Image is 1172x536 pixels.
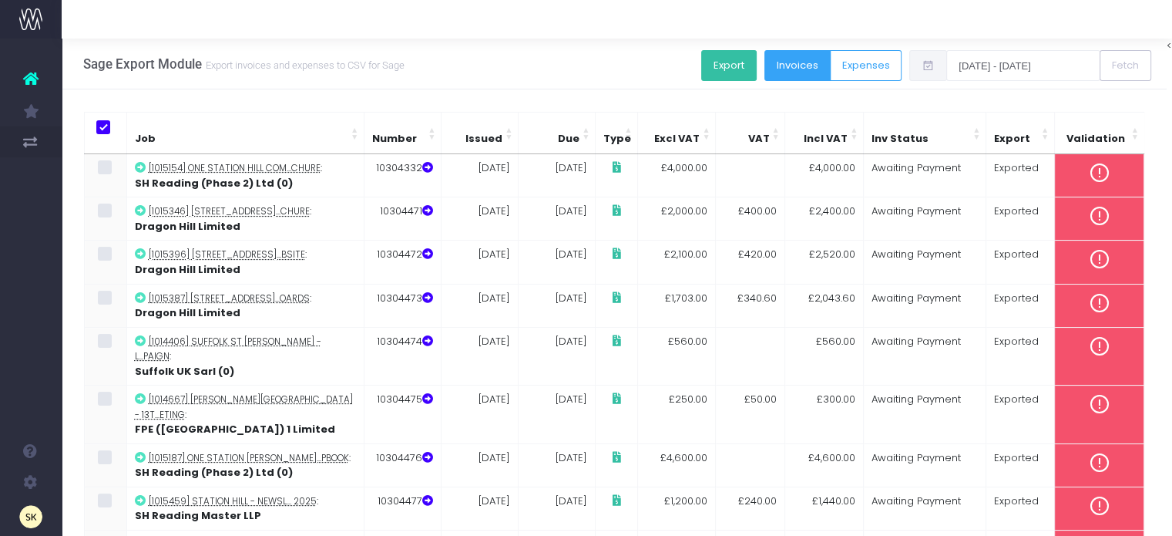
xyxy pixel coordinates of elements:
[863,284,986,327] td: Awaiting Payment
[135,465,293,480] strong: SH Reading (Phase 2) Ltd (0)
[364,112,442,154] th: Number: Activate to sort: Activate to sort
[364,386,441,444] td: 10304475
[441,327,518,386] td: [DATE]
[637,197,715,241] td: £2,000.00
[519,112,596,154] th: Due: Activate to sort: Activate to sort
[986,327,1054,386] td: Exported
[716,197,785,241] td: £400.00
[518,284,595,327] td: [DATE]
[441,487,518,530] td: [DATE]
[785,284,864,327] td: £2,043.60
[83,56,405,72] h3: Sage Export Module
[764,50,831,81] button: Invoices
[785,443,864,487] td: £4,600.00
[465,131,502,147] span: Issued
[135,262,240,277] strong: Dragon Hill Limited
[441,386,518,444] td: [DATE]
[149,248,305,261] abbr: [1015396] 20 St James's Square - Website
[747,131,769,147] span: VAT
[716,241,785,284] td: £420.00
[518,386,595,444] td: [DATE]
[149,162,321,174] abbr: [1015154] ONE Station Hill completion brochure
[785,241,864,284] td: £2,520.00
[135,176,293,190] strong: SH Reading (Phase 2) Ltd (0)
[135,422,335,437] strong: FPE ([GEOGRAPHIC_DATA]) 1 Limited
[637,386,715,444] td: £250.00
[716,112,785,154] th: VAT: Activate to sort: Activate to sort
[518,487,595,530] td: [DATE]
[372,131,417,147] span: Number
[986,241,1054,284] td: Exported
[986,443,1054,487] td: Exported
[1066,131,1125,147] span: Validation
[716,386,785,444] td: £50.00
[135,131,156,147] span: Job
[804,131,848,147] span: Incl VAT
[863,386,986,444] td: Awaiting Payment
[785,386,864,444] td: £300.00
[764,50,902,85] div: Button group
[864,112,986,154] th: Inv Status: Activate to sort: Activate to sort
[603,131,631,147] span: Type
[871,131,929,147] span: Inv Status
[126,154,364,197] td: :
[364,284,441,327] td: 10304473
[441,241,518,284] td: [DATE]
[986,154,1054,197] td: Exported
[518,443,595,487] td: [DATE]
[986,386,1054,444] td: Exported
[638,112,716,154] th: Excl VAT: Activate to sort: Activate to sort
[637,487,715,530] td: £1,200.00
[986,284,1054,327] td: Exported
[1054,112,1144,154] th: Validation: Activate to sort: Activate to sort
[126,386,364,444] td: :
[637,443,715,487] td: £4,600.00
[637,327,715,386] td: £560.00
[441,443,518,487] td: [DATE]
[863,241,986,284] td: Awaiting Payment
[441,284,518,327] td: [DATE]
[135,305,240,320] strong: Dragon Hill Limited
[946,50,1100,81] input: Select date range
[654,131,700,147] span: Excl VAT
[126,487,364,530] td: :
[830,50,902,81] button: Expenses
[126,197,364,241] td: :
[994,131,1030,147] span: Export
[785,327,864,386] td: £560.00
[149,205,310,217] abbr: [1015346] 20 St James's Square - Completion Brochure
[518,241,595,284] td: [DATE]
[126,112,364,154] th: Job: Activate to sort: Activate to sort
[126,327,364,386] td: :
[785,487,864,530] td: £1,440.00
[149,452,349,464] abbr: [1015187] ONE Station Hill time capsule scrapbook
[863,197,986,241] td: Awaiting Payment
[441,197,518,241] td: [DATE]
[364,327,441,386] td: 10304474
[863,327,986,386] td: Awaiting Payment
[135,219,240,234] strong: Dragon Hill Limited
[135,335,321,363] abbr: [1014406] Suffolk St James - LinkedIn Campaign
[518,154,595,197] td: [DATE]
[637,154,715,197] td: £4,000.00
[716,487,785,530] td: £240.00
[441,154,518,197] td: [DATE]
[863,443,986,487] td: Awaiting Payment
[785,112,864,154] th: Incl VAT: Activate to sort: Activate to sort
[785,154,864,197] td: £4,000.00
[716,284,785,327] td: £340.60
[364,241,441,284] td: 10304472
[637,241,715,284] td: £2,100.00
[986,487,1054,530] td: Exported
[364,197,441,241] td: 10304471
[1100,50,1151,81] button: Fetch
[19,505,42,528] img: images/default_profile_image.png
[202,56,405,72] small: Export invoices and expenses to CSV for Sage
[135,364,234,379] strong: Suffolk UK Sarl (0)
[701,50,757,81] button: Export
[135,508,261,523] strong: SH Reading Master LLP
[149,495,317,507] abbr: [1015459] Station Hill - Newsletter July 2025
[135,393,353,421] abbr: [1014667] Smithson Plaza - 13th/14th Floor Marketing
[863,154,986,197] td: Awaiting Payment
[518,327,595,386] td: [DATE]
